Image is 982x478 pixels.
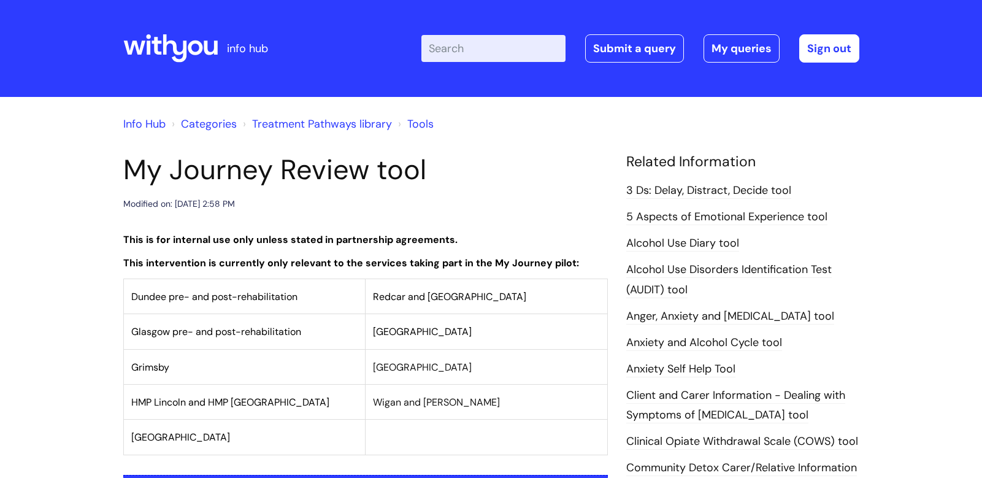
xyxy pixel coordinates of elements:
[131,290,297,303] span: Dundee pre- and post-rehabilitation
[626,309,834,325] a: Anger, Anxiety and [MEDICAL_DATA] tool
[373,325,472,338] span: [GEOGRAPHIC_DATA]
[131,325,301,338] span: Glasgow pre- and post-rehabilitation
[626,335,782,351] a: Anxiety and Alcohol Cycle tool
[373,361,472,374] span: [GEOGRAPHIC_DATA]
[123,196,235,212] div: Modified on: [DATE] 2:58 PM
[123,153,608,187] h1: My Journey Review tool
[626,361,735,377] a: Anxiety Self Help Tool
[169,114,237,134] li: Solution home
[395,114,434,134] li: Tools
[626,153,859,171] h4: Related Information
[240,114,392,134] li: Treatment Pathways library
[131,361,169,374] span: Grimsby
[131,396,329,409] span: HMP Lincoln and HMP [GEOGRAPHIC_DATA]
[421,34,859,63] div: | -
[626,236,739,252] a: Alcohol Use Diary tool
[421,35,566,62] input: Search
[131,431,230,444] span: [GEOGRAPHIC_DATA]
[585,34,684,63] a: Submit a query
[626,183,791,199] a: 3 Ds: Delay, Distract, Decide tool
[373,290,526,303] span: Redcar and [GEOGRAPHIC_DATA]
[123,256,579,269] strong: This intervention is currently only relevant to the services taking part in the My Journey pilot:
[626,209,827,225] a: 5 Aspects of Emotional Experience tool
[407,117,434,131] a: Tools
[252,117,392,131] a: Treatment Pathways library
[373,396,500,409] span: Wigan and [PERSON_NAME]
[626,388,845,423] a: Client and Carer Information - Dealing with Symptoms of [MEDICAL_DATA] tool
[181,117,237,131] a: Categories
[626,434,858,450] a: Clinical Opiate Withdrawal Scale (COWS) tool
[626,262,832,298] a: Alcohol Use Disorders Identification Test (AUDIT) tool
[123,233,458,246] strong: This is for internal use only unless stated in partnership agreements.
[123,117,166,131] a: Info Hub
[227,39,268,58] p: info hub
[704,34,780,63] a: My queries
[799,34,859,63] a: Sign out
